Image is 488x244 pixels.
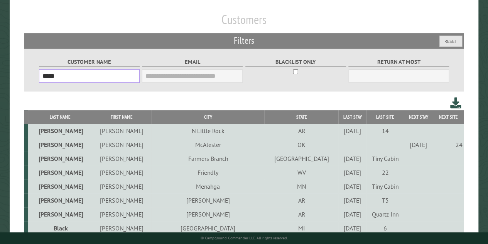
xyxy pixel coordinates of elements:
td: T5 [366,193,404,207]
td: [PERSON_NAME] [28,152,92,166]
h1: Customers [24,12,464,33]
td: [PERSON_NAME] [28,138,92,152]
td: [PERSON_NAME] [92,138,152,152]
td: OK [264,138,338,152]
td: [PERSON_NAME] [92,179,152,193]
td: Tiny Cabin [366,179,404,193]
td: [PERSON_NAME] [92,124,152,138]
td: [PERSON_NAME] [151,207,264,221]
small: © Campground Commander LLC. All rights reserved. [200,235,287,241]
div: [DATE] [340,183,365,190]
td: Friendly [151,166,264,179]
td: 14 [366,124,404,138]
td: Black [28,221,92,235]
td: Quartz Inn [366,207,404,221]
td: Tiny Cabin [366,152,404,166]
td: [PERSON_NAME] [92,207,152,221]
div: [DATE] [340,155,365,162]
div: [DATE] [405,141,431,148]
div: [DATE] [340,196,365,204]
td: [GEOGRAPHIC_DATA] [151,221,264,235]
div: [DATE] [340,169,365,176]
label: Blacklist only [245,58,346,67]
button: Reset [439,36,462,47]
th: Last Site [366,110,404,124]
th: Next Stay [404,110,433,124]
td: WV [264,166,338,179]
div: [DATE] [340,224,365,232]
td: [PERSON_NAME] [92,193,152,207]
td: MN [264,179,338,193]
th: Next Site [433,110,464,124]
td: Farmers Branch [151,152,264,166]
th: Last Name [28,110,92,124]
td: AR [264,124,338,138]
th: Last Stay [338,110,366,124]
td: 22 [366,166,404,179]
td: N Little Rock [151,124,264,138]
td: 24 [433,138,464,152]
td: 6 [366,221,404,235]
td: AR [264,207,338,221]
td: [PERSON_NAME] [151,193,264,207]
td: [PERSON_NAME] [92,221,152,235]
td: [PERSON_NAME] [28,207,92,221]
td: [PERSON_NAME] [92,166,152,179]
td: [GEOGRAPHIC_DATA] [264,152,338,166]
div: [DATE] [340,127,365,135]
td: Menahga [151,179,264,193]
td: [PERSON_NAME] [28,193,92,207]
th: City [151,110,264,124]
label: Email [142,58,243,67]
a: Download this customer list (.csv) [450,96,461,110]
h2: Filters [24,33,464,48]
label: Customer Name [39,58,140,67]
div: [DATE] [340,210,365,218]
td: [PERSON_NAME] [28,179,92,193]
label: Return at most [348,58,449,67]
td: [PERSON_NAME] [28,124,92,138]
td: [PERSON_NAME] [92,152,152,166]
td: AR [264,193,338,207]
td: MI [264,221,338,235]
td: McAlester [151,138,264,152]
th: State [264,110,338,124]
th: First Name [92,110,152,124]
td: [PERSON_NAME] [28,166,92,179]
